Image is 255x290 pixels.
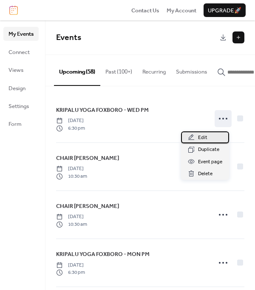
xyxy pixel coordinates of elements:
[208,6,241,15] span: Upgrade 🚀
[56,105,149,115] a: KRIPALU YOGA FOXBORO - WED PM
[56,154,119,162] span: CHAIR [PERSON_NAME]
[56,173,87,180] span: 10:30 am
[8,102,29,111] span: Settings
[56,262,85,269] span: [DATE]
[171,55,212,85] button: Submissions
[56,202,119,210] span: CHAIR [PERSON_NAME]
[56,154,119,163] a: CHAIR [PERSON_NAME]
[8,30,34,38] span: My Events
[56,269,85,276] span: 6:30 pm
[100,55,137,85] button: Past (100+)
[198,158,222,166] span: Event page
[3,27,39,40] a: My Events
[204,3,246,17] button: Upgrade🚀
[56,202,119,211] a: CHAIR [PERSON_NAME]
[198,170,212,178] span: Delete
[56,213,87,221] span: [DATE]
[54,55,100,85] button: Upcoming (58)
[167,6,196,15] span: My Account
[8,66,23,74] span: Views
[3,81,39,95] a: Design
[198,145,219,154] span: Duplicate
[56,30,81,45] span: Events
[3,45,39,59] a: Connect
[9,6,18,15] img: logo
[8,84,25,93] span: Design
[198,134,207,142] span: Edit
[56,250,150,259] a: KRIPALU YOGA FOXBORO - MON PM
[56,221,87,228] span: 10:30 am
[56,165,87,173] span: [DATE]
[56,125,85,132] span: 6:30 pm
[167,6,196,14] a: My Account
[137,55,171,85] button: Recurring
[3,99,39,113] a: Settings
[8,120,22,128] span: Form
[8,48,30,57] span: Connect
[56,106,149,114] span: KRIPALU YOGA FOXBORO - WED PM
[131,6,159,14] a: Contact Us
[3,63,39,77] a: Views
[3,117,39,131] a: Form
[131,6,159,15] span: Contact Us
[56,117,85,125] span: [DATE]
